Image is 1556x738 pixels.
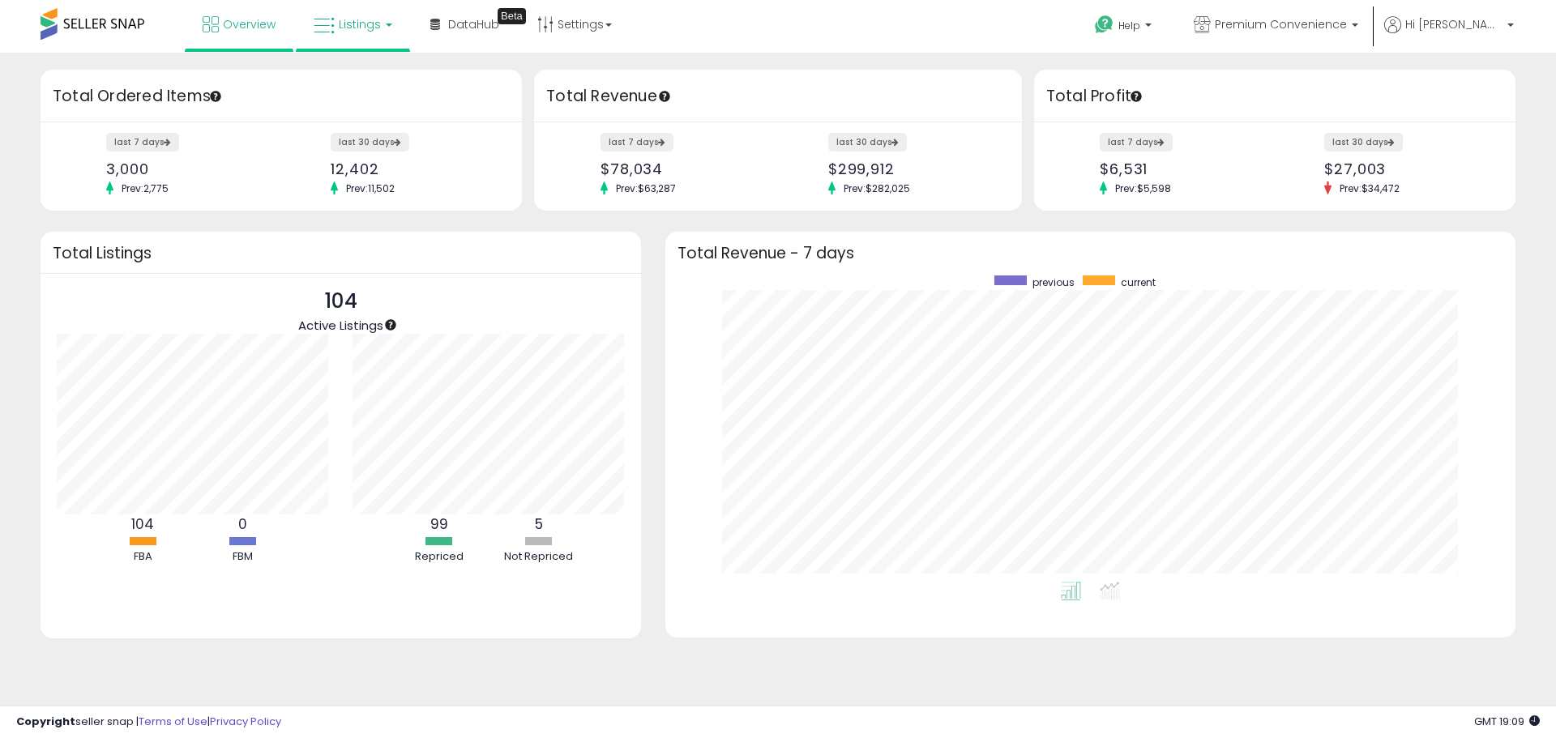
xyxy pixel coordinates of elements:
[1324,133,1403,151] label: last 30 days
[223,16,276,32] span: Overview
[238,514,247,534] b: 0
[1332,181,1408,195] span: Prev: $34,472
[1032,275,1075,289] span: previous
[430,514,448,534] b: 99
[338,181,403,195] span: Prev: 11,502
[1100,133,1173,151] label: last 7 days
[139,714,207,729] a: Terms of Use
[331,160,494,177] div: 12,402
[383,318,398,332] div: Tooltip anchor
[1082,2,1168,53] a: Help
[1100,160,1263,177] div: $6,531
[498,8,526,24] div: Tooltip anchor
[194,549,291,565] div: FBM
[1215,16,1347,32] span: Premium Convenience
[16,715,281,730] div: seller snap | |
[657,89,672,104] div: Tooltip anchor
[1324,160,1487,177] div: $27,003
[94,549,191,565] div: FBA
[131,514,154,534] b: 104
[828,133,907,151] label: last 30 days
[1094,15,1114,35] i: Get Help
[535,514,543,534] b: 5
[1474,714,1540,729] span: 2025-09-9 19:09 GMT
[113,181,177,195] span: Prev: 2,775
[210,714,281,729] a: Privacy Policy
[53,85,510,108] h3: Total Ordered Items
[331,133,409,151] label: last 30 days
[601,160,766,177] div: $78,034
[1405,16,1503,32] span: Hi [PERSON_NAME]
[391,549,488,565] div: Repriced
[53,247,629,259] h3: Total Listings
[608,181,684,195] span: Prev: $63,287
[678,247,1503,259] h3: Total Revenue - 7 days
[1107,181,1179,195] span: Prev: $5,598
[339,16,381,32] span: Listings
[16,714,75,729] strong: Copyright
[448,16,499,32] span: DataHub
[546,85,1010,108] h3: Total Revenue
[828,160,994,177] div: $299,912
[1046,85,1503,108] h3: Total Profit
[1121,275,1156,289] span: current
[106,160,269,177] div: 3,000
[1384,16,1514,53] a: Hi [PERSON_NAME]
[836,181,918,195] span: Prev: $282,025
[298,286,383,317] p: 104
[1129,89,1143,104] div: Tooltip anchor
[106,133,179,151] label: last 7 days
[490,549,588,565] div: Not Repriced
[1118,19,1140,32] span: Help
[208,89,223,104] div: Tooltip anchor
[298,317,383,334] span: Active Listings
[601,133,673,151] label: last 7 days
